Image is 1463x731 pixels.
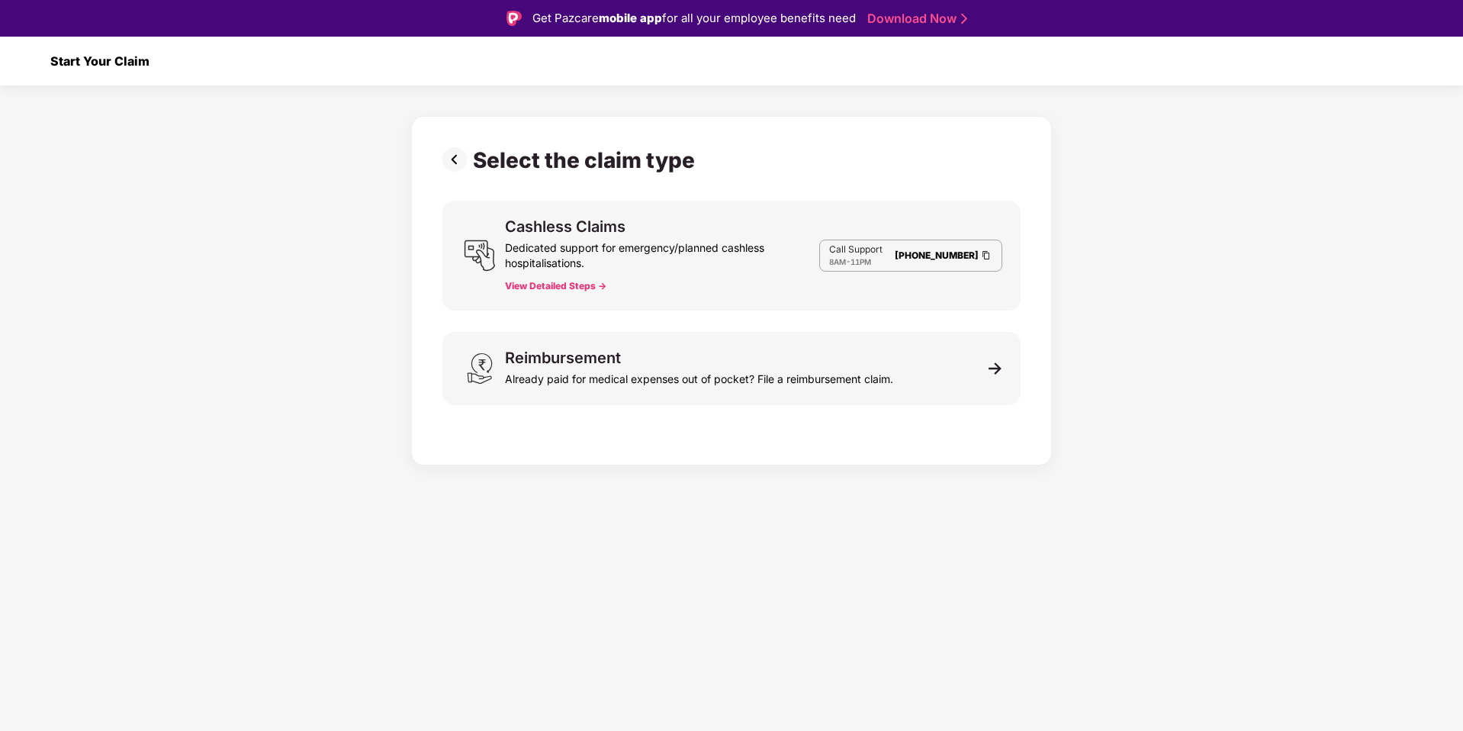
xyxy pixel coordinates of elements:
div: Already paid for medical expenses out of pocket? File a reimbursement claim. [505,365,893,387]
div: Select the claim type [473,147,701,173]
img: svg+xml;base64,PHN2ZyBpZD0iUHJldi0zMngzMiIgeG1sbnM9Imh0dHA6Ly93d3cudzMub3JnLzIwMDAvc3ZnIiB3aWR0aD... [442,147,473,172]
img: svg+xml;base64,PHN2ZyB3aWR0aD0iMTEiIGhlaWdodD0iMTEiIHZpZXdCb3g9IjAgMCAxMSAxMSIgZmlsbD0ibm9uZSIgeG... [989,362,1002,375]
p: Call Support [829,243,883,256]
span: 8AM [829,257,846,266]
span: 11PM [850,257,871,266]
div: Start Your Claim [41,53,150,69]
div: Get Pazcare for all your employee benefits need [532,9,856,27]
img: Logo [506,11,522,26]
a: Download Now [867,11,963,27]
img: Clipboard Icon [980,249,992,262]
button: View Detailed Steps -> [505,280,606,292]
div: Reimbursement [505,350,621,365]
div: Dedicated support for emergency/planned cashless hospitalisations. [505,234,819,271]
img: svg+xml;base64,PHN2ZyB3aWR0aD0iMjQiIGhlaWdodD0iMjUiIHZpZXdCb3g9IjAgMCAyNCAyNSIgZmlsbD0ibm9uZSIgeG... [464,240,496,272]
strong: mobile app [599,11,662,25]
img: Stroke [961,11,967,27]
a: [PHONE_NUMBER] [895,250,979,261]
div: - [829,256,883,268]
img: svg+xml;base64,PHN2ZyB3aWR0aD0iMjQiIGhlaWdodD0iMzEiIHZpZXdCb3g9IjAgMCAyNCAzMSIgZmlsbD0ibm9uZSIgeG... [464,353,496,385]
div: Cashless Claims [505,219,625,234]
